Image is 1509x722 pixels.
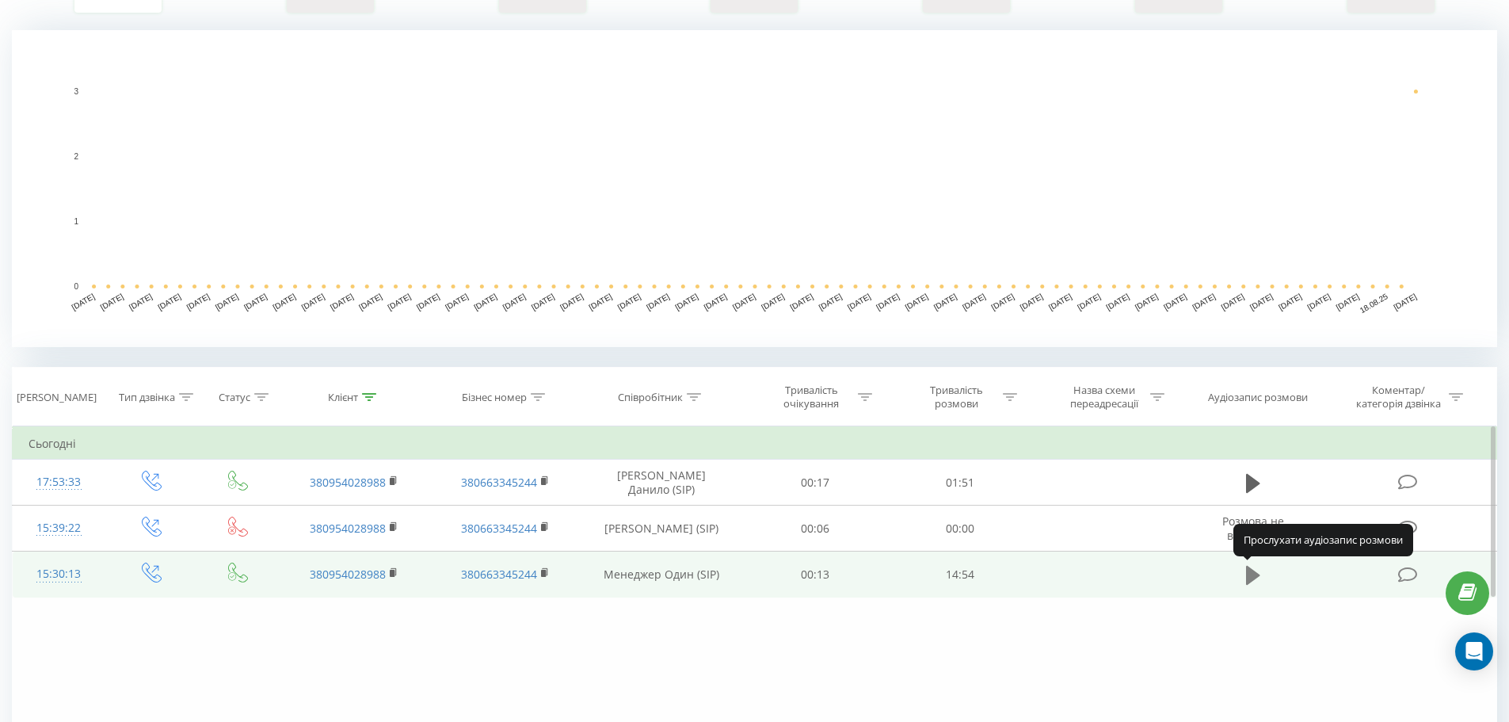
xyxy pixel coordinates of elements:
[1220,292,1246,311] text: [DATE]
[888,460,1033,506] td: 01:51
[616,292,642,311] text: [DATE]
[310,567,386,582] a: 380954028988
[29,467,90,498] div: 17:53:33
[743,552,888,598] td: 00:13
[1076,292,1102,311] text: [DATE]
[219,391,250,404] div: Статус
[703,292,729,311] text: [DATE]
[214,292,240,311] text: [DATE]
[846,292,872,311] text: [DATE]
[743,460,888,506] td: 00:17
[328,391,358,404] div: Клієнт
[1191,292,1217,311] text: [DATE]
[472,292,498,311] text: [DATE]
[1392,292,1418,311] text: [DATE]
[310,475,386,490] a: 380954028988
[300,292,326,311] text: [DATE]
[462,391,527,404] div: Бізнес номер
[1306,292,1332,311] text: [DATE]
[185,292,211,311] text: [DATE]
[904,292,930,311] text: [DATE]
[581,506,743,552] td: [PERSON_NAME] (SIP)
[1455,632,1493,670] div: Open Intercom Messenger
[242,292,269,311] text: [DATE]
[70,292,97,311] text: [DATE]
[588,292,614,311] text: [DATE]
[961,292,987,311] text: [DATE]
[74,87,78,96] text: 3
[387,292,413,311] text: [DATE]
[329,292,355,311] text: [DATE]
[558,292,585,311] text: [DATE]
[1277,292,1303,311] text: [DATE]
[932,292,958,311] text: [DATE]
[461,521,537,536] a: 380663345244
[272,292,298,311] text: [DATE]
[888,506,1033,552] td: 00:00
[501,292,528,311] text: [DATE]
[1352,384,1445,411] div: Коментар/категорія дзвінка
[1233,524,1413,556] div: Прослухати аудіозапис розмови
[1248,292,1275,311] text: [DATE]
[875,292,901,311] text: [DATE]
[444,292,470,311] text: [DATE]
[119,391,175,404] div: Тип дзвінка
[74,152,78,161] text: 2
[673,292,699,311] text: [DATE]
[17,391,97,404] div: [PERSON_NAME]
[743,506,888,552] td: 00:06
[1222,514,1284,543] span: Розмова не відбулась
[760,292,786,311] text: [DATE]
[914,384,999,411] div: Тривалість розмови
[461,475,537,490] a: 380663345244
[461,567,537,582] a: 380663345244
[989,292,1016,311] text: [DATE]
[1061,384,1146,411] div: Назва схеми переадресації
[357,292,383,311] text: [DATE]
[581,460,743,506] td: [PERSON_NAME] Данило (SIP)
[1047,292,1073,311] text: [DATE]
[29,513,90,544] div: 15:39:22
[789,292,815,311] text: [DATE]
[128,292,154,311] text: [DATE]
[645,292,671,311] text: [DATE]
[817,292,844,311] text: [DATE]
[888,552,1033,598] td: 14:54
[310,521,386,536] a: 380954028988
[1105,292,1131,311] text: [DATE]
[74,282,78,291] text: 0
[581,552,743,598] td: Менеджер Один (SIP)
[1162,292,1188,311] text: [DATE]
[13,428,1497,460] td: Сьогодні
[769,384,854,411] div: Тривалість очікування
[1208,391,1308,404] div: Аудіозапис розмови
[74,217,78,226] text: 1
[12,30,1497,347] svg: A chart.
[530,292,556,311] text: [DATE]
[731,292,757,311] text: [DATE]
[156,292,182,311] text: [DATE]
[1019,292,1045,311] text: [DATE]
[29,559,90,590] div: 15:30:13
[1358,292,1390,315] text: 18.08.25
[1134,292,1160,311] text: [DATE]
[1335,292,1361,311] text: [DATE]
[415,292,441,311] text: [DATE]
[99,292,125,311] text: [DATE]
[618,391,683,404] div: Співробітник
